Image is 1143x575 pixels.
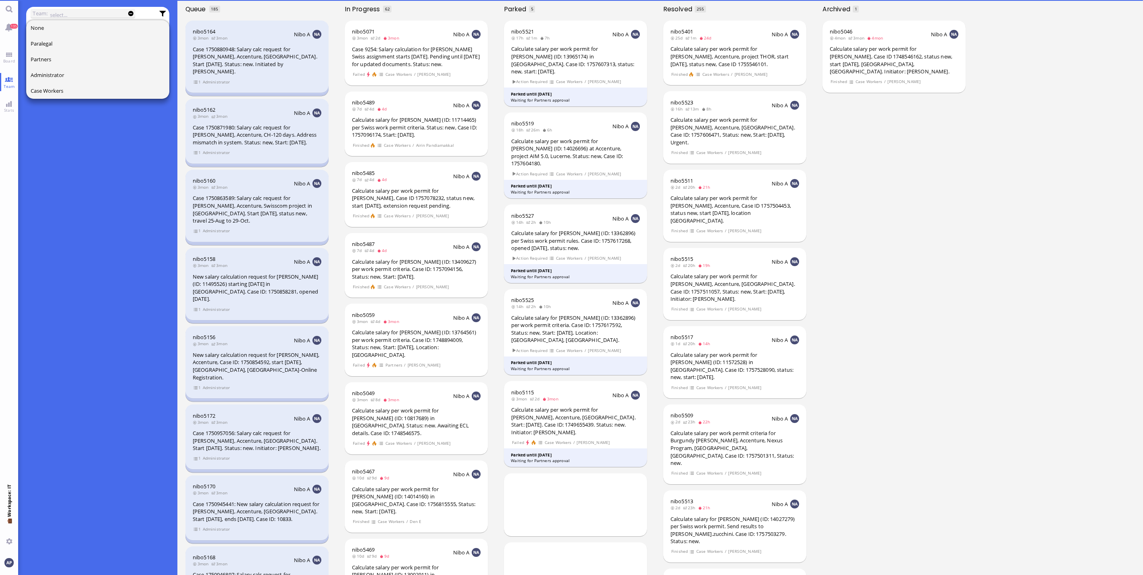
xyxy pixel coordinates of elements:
span: Action Required [512,255,548,262]
a: nibo5467 [352,468,375,475]
a: nibo5515 [670,255,693,262]
span: 3mon [193,184,211,190]
span: nibo5401 [670,28,693,35]
span: Case Workers [702,71,729,78]
span: Finished [352,142,369,149]
span: view 1 items [193,455,201,462]
span: 1d [670,341,683,346]
span: 8h [702,106,714,112]
span: 3mon [211,113,230,119]
div: Calculate salary per work permit for [PERSON_NAME], Accenture, Case ID 1757504453, status new, st... [670,194,799,224]
span: Failed [352,362,365,369]
div: Waiting for Partners approval [511,274,640,280]
img: NA [790,414,799,423]
span: 25d [670,35,685,41]
span: Action Required [512,347,548,354]
span: nibo5170 [193,483,215,490]
span: view 1 items [193,384,201,391]
span: 3mon [542,396,561,402]
span: Partners [385,362,402,369]
span: Nibo A [612,123,629,130]
a: nibo5046 [830,28,852,35]
div: Case 1750880948: Salary calc request for [PERSON_NAME], Accenture, [GEOGRAPHIC_DATA]. Start [DATE... [193,46,321,75]
span: Nibo A [612,299,629,306]
img: NA [472,30,481,39]
a: nibo5513 [670,498,693,505]
span: Nibo A [772,102,788,109]
span: 10h [539,304,554,309]
span: Nibo A [453,102,470,109]
span: 4d [364,248,377,253]
a: nibo5527 [511,212,534,219]
span: None [31,24,44,31]
span: 4d [377,248,389,253]
span: 5 [531,6,533,12]
span: view 1 items [193,526,201,533]
img: NA [631,214,640,223]
span: 7h [540,35,552,41]
span: 3mon [383,35,402,41]
a: nibo5164 [193,28,215,35]
span: / [584,255,587,262]
a: nibo5487 [352,240,375,248]
span: Case Workers [383,283,411,290]
span: 135 [10,24,18,29]
span: Airin Pandiamakkal [416,142,454,149]
span: Finished [352,212,369,219]
span: nibo5115 [511,389,534,396]
img: NA [312,336,321,345]
span: 4d [371,319,383,324]
span: Case Workers [556,347,583,354]
span: Nibo A [772,336,788,344]
span: 3mon [211,184,230,190]
span: 14h [511,219,526,225]
span: view 1 items [193,227,201,234]
span: 8d [371,397,383,402]
span: [PERSON_NAME] [407,362,441,369]
span: 4d [377,106,389,112]
button: Paralegal [26,36,170,52]
span: 16h [670,106,685,112]
span: Finished [671,149,688,156]
a: nibo5059 [352,311,375,319]
span: 3mon [211,262,230,268]
div: Calculate salary per work permit for [PERSON_NAME], Accenture, project THOR, start [DATE], status... [670,45,799,68]
img: NA [472,470,481,479]
img: NA [790,500,799,508]
img: NA [472,548,481,557]
img: NA [312,108,321,117]
a: nibo5158 [193,255,215,262]
span: Nibo A [612,31,629,38]
span: / [584,347,587,354]
span: 26m [526,127,542,133]
span: view 1 items [193,79,201,85]
span: Case Workers [696,227,723,234]
div: Calculate salary per work permit for [PERSON_NAME], Accenture, [GEOGRAPHIC_DATA]. Case ID: 175751... [670,273,799,302]
img: NA [790,101,799,110]
a: nibo5525 [511,296,534,304]
span: Nibo A [294,31,310,38]
span: 3mon [193,113,211,119]
a: nibo5168 [193,554,215,561]
span: Finished [671,384,688,391]
span: Nibo A [612,392,629,399]
span: [PERSON_NAME] [728,149,762,156]
span: [PERSON_NAME] [728,227,762,234]
span: / [412,283,414,290]
img: NA [631,391,640,400]
img: NA [631,122,640,131]
span: Administrator [202,227,230,234]
img: NA [312,179,321,188]
span: / [414,71,416,78]
span: / [584,171,587,177]
img: NA [949,30,958,39]
a: nibo5172 [193,412,215,419]
span: 3mon [511,396,530,402]
span: 1m [526,35,540,41]
span: / [412,142,414,149]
